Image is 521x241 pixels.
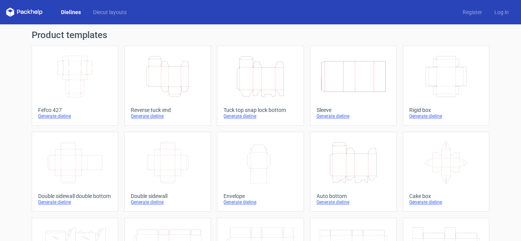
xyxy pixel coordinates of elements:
[131,113,204,119] div: Generate dieline
[310,132,397,212] a: Auto bottomGenerate dieline
[409,193,483,199] div: Cake box
[457,8,488,16] a: Register
[317,113,390,119] div: Generate dieline
[217,132,304,212] a: EnvelopeGenerate dieline
[32,46,118,126] a: Fefco 427Generate dieline
[403,46,489,126] a: Rigid boxGenerate dieline
[87,8,133,16] a: Diecut layouts
[317,107,390,113] div: Sleeve
[124,46,211,126] a: Reverse tuck endGenerate dieline
[224,107,297,113] div: Tuck top snap lock bottom
[224,193,297,199] div: Envelope
[131,107,204,113] div: Reverse tuck end
[409,113,483,119] div: Generate dieline
[38,199,112,205] div: Generate dieline
[488,8,515,16] a: Log in
[32,132,118,212] a: Double sidewall double bottomGenerate dieline
[403,132,489,212] a: Cake boxGenerate dieline
[224,199,297,205] div: Generate dieline
[409,107,483,113] div: Rigid box
[317,199,390,205] div: Generate dieline
[124,132,211,212] a: Double sidewallGenerate dieline
[131,199,204,205] div: Generate dieline
[310,46,397,126] a: SleeveGenerate dieline
[409,199,483,205] div: Generate dieline
[38,193,112,199] div: Double sidewall double bottom
[217,46,304,126] a: Tuck top snap lock bottomGenerate dieline
[317,193,390,199] div: Auto bottom
[131,193,204,199] div: Double sidewall
[224,113,297,119] div: Generate dieline
[38,107,112,113] div: Fefco 427
[38,113,112,119] div: Generate dieline
[55,8,87,16] a: Dielines
[32,30,489,40] h1: Product templates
